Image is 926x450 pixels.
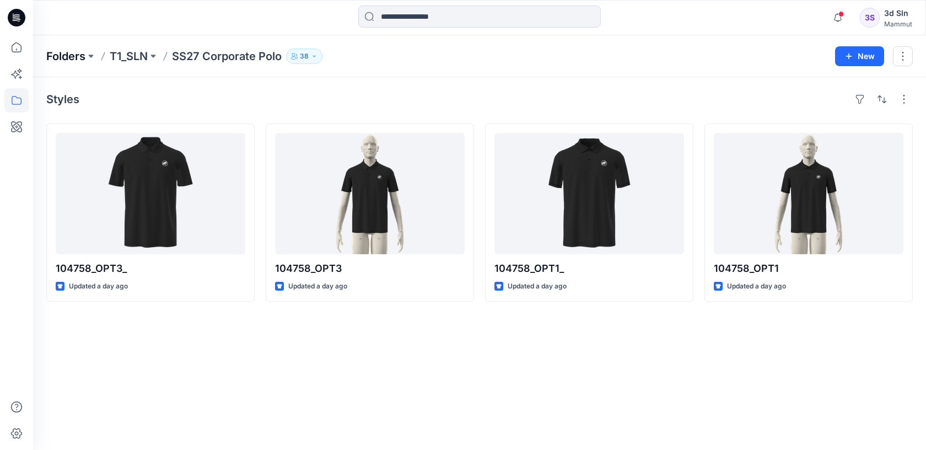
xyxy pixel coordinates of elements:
p: 104758_OPT3 [275,261,465,276]
a: 104758_OPT3_ [56,133,245,254]
p: Updated a day ago [508,281,567,292]
p: 104758_OPT1_ [494,261,684,276]
a: 104758_OPT1 [714,133,903,254]
h4: Styles [46,93,79,106]
p: Updated a day ago [288,281,347,292]
p: SS27 Corporate Polo [172,49,282,64]
a: Folders [46,49,85,64]
div: 3S [860,8,880,28]
p: Updated a day ago [727,281,786,292]
div: 3d Sln [884,7,912,20]
a: 104758_OPT1_ [494,133,684,254]
button: New [835,46,884,66]
p: 104758_OPT1 [714,261,903,276]
div: Mammut [884,20,912,28]
a: T1_SLN [110,49,148,64]
button: 38 [286,49,322,64]
p: 104758_OPT3_ [56,261,245,276]
p: Updated a day ago [69,281,128,292]
a: 104758_OPT3 [275,133,465,254]
p: 38 [300,50,309,62]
